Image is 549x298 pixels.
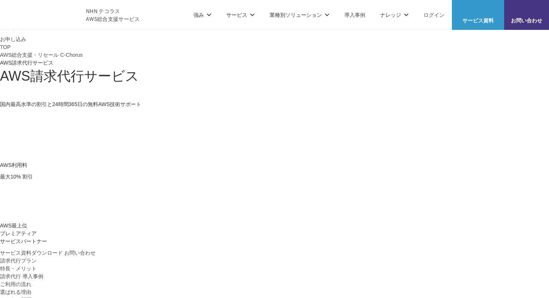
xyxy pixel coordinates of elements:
img: AWS総合支援サービス C-Chorus [11,6,75,24]
a: 導入事例 [344,11,365,19]
a: ログイン [424,11,444,19]
a: AWS総合支援サービス C-Chorus NHN テコラスAWS総合支援サービス [11,6,140,24]
img: AWS総合支援サービス C-Chorus サービス資料 [472,6,484,15]
p: サービス [226,11,255,19]
p: ナレッジ [380,11,409,19]
span: お問い合わせ [64,250,96,256]
p: 業種別ソリューション [270,11,329,19]
img: お問い合わせ [521,6,533,15]
a: お問い合わせ [64,249,96,257]
span: 10 [10,174,16,180]
span: サービス資料 [452,16,504,24]
span: NHN テコラス AWS総合支援サービス [86,7,140,23]
span: お問い合わせ [504,16,549,24]
p: 強み [193,11,211,19]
